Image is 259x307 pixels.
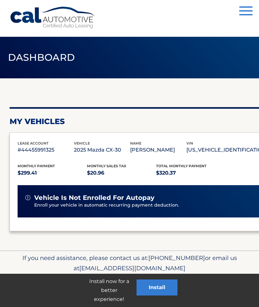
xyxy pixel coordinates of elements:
p: #44455991325 [18,146,74,154]
span: Monthly Payment [18,164,55,168]
p: If you need assistance, please contact us at: or email us at [10,253,249,273]
span: [PHONE_NUMBER] [148,254,205,262]
span: Monthly sales Tax [87,164,126,168]
p: [PERSON_NAME] [130,146,186,154]
span: Dashboard [8,51,75,63]
p: $20.96 [87,169,156,177]
button: Install [137,279,177,295]
img: alert-white.svg [25,195,30,200]
h2: my vehicles [10,117,65,126]
span: name [130,141,141,146]
span: [EMAIL_ADDRESS][DOMAIN_NAME] [79,264,185,272]
span: vehicle [74,141,90,146]
span: vehicle is not enrolled for autopay [34,194,154,202]
span: Total Monthly Payment [156,164,207,168]
span: lease account [18,141,49,146]
p: $320.37 [156,169,225,177]
button: Menu [239,6,253,17]
p: 2025 Mazda CX-30 [74,146,130,154]
p: Install now for a better experience! [82,277,137,304]
a: Cal Automotive [10,6,96,29]
span: vin [186,141,193,146]
p: $299.41 [18,169,87,177]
